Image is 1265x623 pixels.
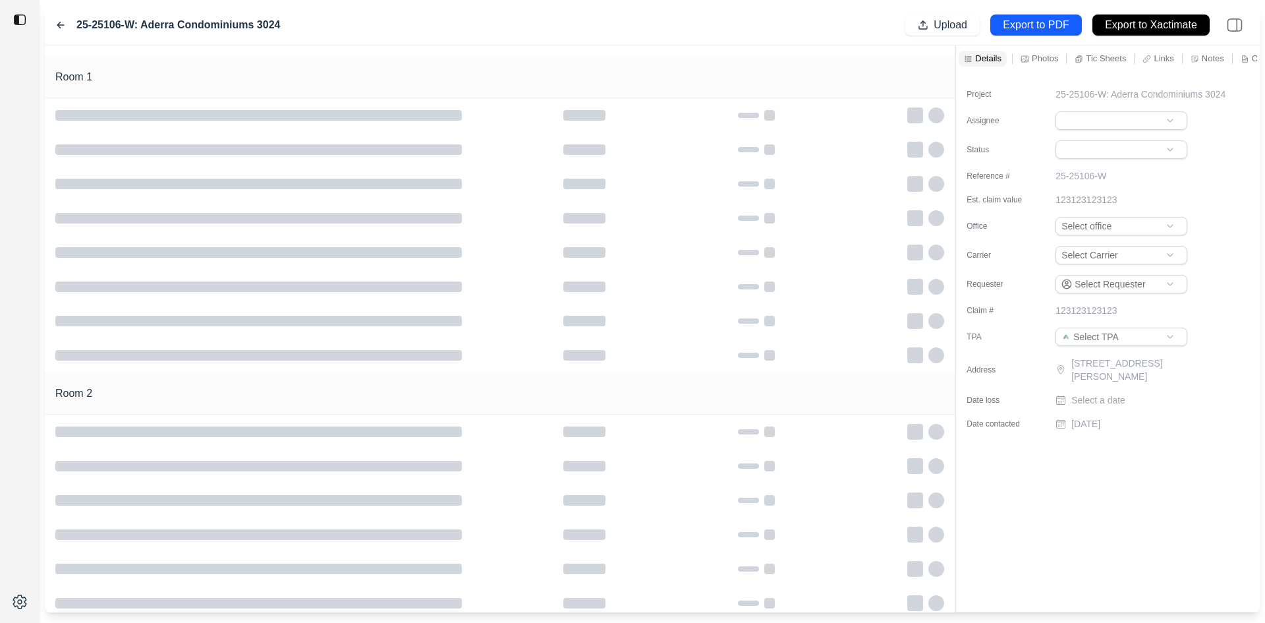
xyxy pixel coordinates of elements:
[76,17,280,33] label: 25-25106-W: Aderra Condominiums 3024
[13,13,26,26] img: toggle sidebar
[1092,15,1210,36] button: Export to Xactimate
[975,53,1001,64] p: Details
[1071,417,1100,430] p: [DATE]
[967,194,1032,205] label: Est. claim value
[967,115,1032,126] label: Assignee
[1003,18,1069,33] p: Export to PDF
[967,305,1032,316] label: Claim #
[55,386,92,401] h1: Room 2
[1055,304,1117,317] p: 123123123123
[1055,88,1225,101] p: 25-25106-W: Aderra Condominiums 3024
[967,419,1032,429] label: Date contacted
[967,279,1032,289] label: Requester
[1154,53,1173,64] p: Links
[1071,357,1233,383] p: [STREET_ADDRESS][PERSON_NAME]
[967,365,1032,375] label: Address
[990,15,1082,36] button: Export to PDF
[967,221,1032,231] label: Office
[1071,394,1125,407] p: Select a date
[967,332,1032,342] label: TPA
[55,69,92,85] h1: Room 1
[1105,18,1197,33] p: Export to Xactimate
[1086,53,1126,64] p: Tic Sheets
[1202,53,1224,64] p: Notes
[1220,11,1249,40] img: right-panel.svg
[1055,193,1117,206] p: 123123123123
[967,250,1032,260] label: Carrier
[967,395,1032,405] label: Date loss
[905,15,980,36] button: Upload
[1032,53,1058,64] p: Photos
[967,171,1032,181] label: Reference #
[967,89,1032,100] label: Project
[967,144,1032,155] label: Status
[1055,169,1106,183] p: 25-25106-W
[934,18,967,33] p: Upload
